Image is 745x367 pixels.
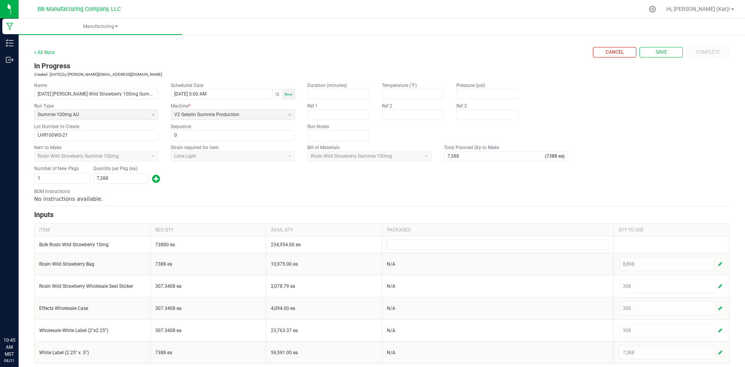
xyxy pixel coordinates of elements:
[150,253,266,275] td: 7388 ea
[34,71,48,77] td: Created:
[148,110,158,120] button: Select
[19,19,182,35] a: Manufacturing
[307,103,318,109] kendo-label: Ref 1
[284,92,293,96] span: Now
[266,341,382,364] td: 59,591.00 ea
[34,196,103,202] span: No instructions available.
[382,83,417,88] kendo-label: Temperature (°F)
[545,153,568,160] strong: (7388 ea)
[38,6,121,12] span: BB Manufacturing Company, LLC
[171,83,203,88] kendo-label: Scheduled Date
[150,319,266,341] td: 307.3408 ea
[266,319,382,341] td: 23,763.37 ea
[174,111,282,118] span: V2 Gelatin Gummie Production
[387,306,395,311] span: N/A
[387,284,395,289] span: N/A
[266,223,382,236] th: AVAIL QTY
[266,236,382,253] td: 234,954.00 ea
[150,297,266,319] td: 307.3408 ea
[307,83,347,88] kendo-label: Duration (minutes)
[272,89,282,99] button: Toggle popup
[34,61,729,71] h3: In Progress
[19,23,182,30] span: Manufacturing
[34,209,729,220] h3: Inputs
[266,253,382,275] td: 10,975.00 ea
[444,144,499,151] label: Total Planned Qty to Make
[666,6,730,12] span: Hi, [PERSON_NAME] (Kat)!
[593,47,636,57] button: Cancel
[35,223,151,236] th: ITEM
[93,165,149,172] kendo-label: Quantity per Pkg (ea)
[34,50,55,55] a: < All Runs
[6,23,14,30] inline-svg: Manufacturing
[34,144,61,151] label: Item to Make
[171,103,191,109] kendo-label: Machine
[6,56,14,64] inline-svg: Outbound
[387,350,395,355] span: N/A
[34,124,79,129] kendo-label: Lot Number to Create
[382,223,613,236] th: PACKAGES
[307,144,340,151] label: Bill of Materials
[150,236,266,253] td: 73880 ea
[34,83,47,88] kendo-label: Name
[38,111,145,118] span: Gummie 100mg AU
[3,358,15,364] p: 08/21
[171,144,219,151] label: Strain required for item
[150,341,266,364] td: 7388 ea
[3,337,15,358] p: 10:45 AM MST
[6,39,14,47] inline-svg: Inventory
[285,110,295,120] button: Select
[150,275,266,297] td: 307.3408 ea
[382,103,392,109] kendo-label: Ref 2
[34,103,54,109] kendo-label: Run Type
[648,5,657,13] div: Manage settings
[34,165,90,172] kendo-label: Number of New Pkgs
[456,103,467,109] label: Ref 3
[613,223,729,236] th: QTY TO USE
[266,297,382,319] td: 4,094.00 ea
[48,71,162,77] td: [DATE] by [PERSON_NAME][EMAIL_ADDRESS][DOMAIN_NAME]
[387,261,395,267] span: N/A
[606,49,624,56] span: Cancel
[639,47,683,57] button: Save
[34,189,70,194] kendo-label: BOM Instructions
[266,275,382,297] td: 2,078.79 ea
[387,328,395,333] span: N/A
[171,124,191,129] kendo-label: Sequence
[456,82,485,89] label: Pressure (psi)
[307,124,329,129] kendo-label: Run Notes
[656,49,667,56] span: Save
[150,223,266,236] th: REQ QTY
